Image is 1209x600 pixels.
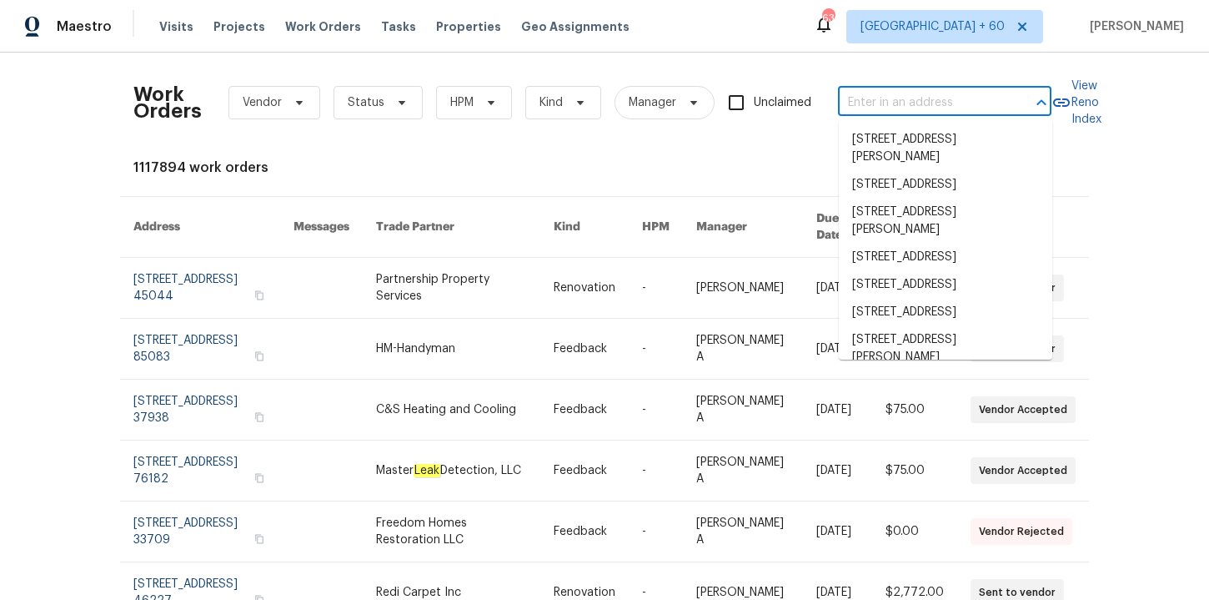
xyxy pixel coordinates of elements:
[803,197,872,258] th: Due Date
[540,502,629,562] td: Feedback
[1030,91,1053,114] button: Close
[839,199,1052,244] li: [STREET_ADDRESS][PERSON_NAME]
[683,502,802,562] td: [PERSON_NAME] A
[629,319,683,380] td: -
[133,86,202,119] h2: Work Orders
[629,380,683,441] td: -
[450,94,474,111] span: HPM
[839,171,1052,199] li: [STREET_ADDRESS]
[540,441,629,502] td: Feedback
[243,94,282,111] span: Vendor
[363,197,541,258] th: Trade Partner
[629,258,683,319] td: -
[683,258,802,319] td: [PERSON_NAME]
[754,94,811,112] span: Unclaimed
[839,299,1052,326] li: [STREET_ADDRESS]
[280,197,363,258] th: Messages
[540,380,629,441] td: Feedback
[683,380,802,441] td: [PERSON_NAME] A
[133,159,1076,176] div: 1117894 work orders
[252,349,267,364] button: Copy Address
[540,197,629,258] th: Kind
[822,10,834,27] div: 636
[57,18,112,35] span: Maestro
[348,94,384,111] span: Status
[363,502,541,562] td: Freedom Homes Restoration LLC
[363,319,541,380] td: HM-Handyman
[252,532,267,547] button: Copy Address
[381,21,416,33] span: Tasks
[839,326,1052,371] li: [STREET_ADDRESS][PERSON_NAME]
[683,197,802,258] th: Manager
[629,441,683,502] td: -
[683,319,802,380] td: [PERSON_NAME] A
[540,319,629,380] td: Feedback
[252,410,267,425] button: Copy Address
[213,18,265,35] span: Projects
[683,441,802,502] td: [PERSON_NAME] A
[629,94,676,111] span: Manager
[839,271,1052,299] li: [STREET_ADDRESS]
[252,288,267,303] button: Copy Address
[860,18,1005,35] span: [GEOGRAPHIC_DATA] + 60
[839,244,1052,271] li: [STREET_ADDRESS]
[436,18,501,35] span: Properties
[1051,78,1101,128] a: View Reno Index
[285,18,361,35] span: Work Orders
[120,197,280,258] th: Address
[539,94,563,111] span: Kind
[521,18,630,35] span: Geo Assignments
[363,258,541,319] td: Partnership Property Services
[1083,18,1184,35] span: [PERSON_NAME]
[839,126,1052,171] li: [STREET_ADDRESS][PERSON_NAME]
[363,441,541,502] td: Master Detection, LLC
[363,380,541,441] td: C&S Heating and Cooling
[252,471,267,486] button: Copy Address
[629,197,683,258] th: HPM
[629,502,683,562] td: -
[159,18,193,35] span: Visits
[540,258,629,319] td: Renovation
[838,90,1005,116] input: Enter in an address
